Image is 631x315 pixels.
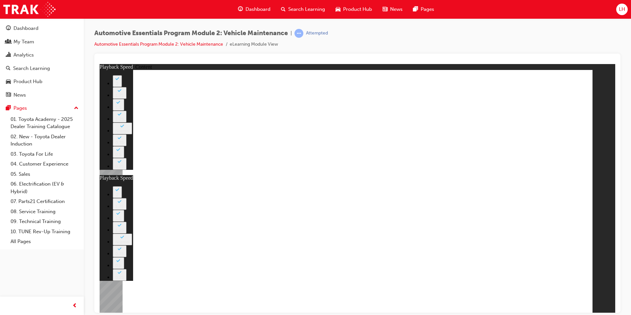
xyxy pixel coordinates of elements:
div: Pages [13,104,27,112]
span: search-icon [6,66,11,72]
div: News [13,91,26,99]
div: Search Learning [13,65,50,72]
span: LH [619,6,625,13]
a: 07. Parts21 Certification [8,196,81,207]
a: Dashboard [3,22,81,34]
div: Dashboard [13,25,38,32]
button: DashboardMy TeamAnalyticsSearch LearningProduct HubNews [3,21,81,102]
div: Product Hub [13,78,42,85]
span: Product Hub [343,6,372,13]
span: news-icon [6,92,11,98]
button: Pages [3,102,81,114]
span: pages-icon [413,5,418,13]
span: | [291,30,292,37]
a: Automotive Essentials Program Module 2: Vehicle Maintenance [94,41,223,47]
a: guage-iconDashboard [233,3,276,16]
span: Dashboard [245,6,270,13]
a: Search Learning [3,62,81,75]
a: Product Hub [3,76,81,88]
li: eLearning Module View [230,41,278,48]
span: Pages [421,6,434,13]
a: pages-iconPages [408,3,439,16]
span: guage-icon [6,26,11,32]
a: Analytics [3,49,81,61]
span: prev-icon [72,302,77,310]
a: News [3,89,81,101]
a: 08. Service Training [8,207,81,217]
span: car-icon [336,5,340,13]
a: car-iconProduct Hub [330,3,377,16]
span: news-icon [383,5,387,13]
div: Analytics [13,51,34,59]
a: 10. TUNE Rev-Up Training [8,227,81,237]
span: learningRecordVerb_ATTEMPT-icon [294,29,303,38]
a: search-iconSearch Learning [276,3,330,16]
a: 09. Technical Training [8,216,81,227]
span: Automotive Essentials Program Module 2: Vehicle Maintenance [94,30,288,37]
a: 02. New - Toyota Dealer Induction [8,132,81,149]
span: pages-icon [6,105,11,111]
button: LH [616,4,628,15]
span: people-icon [6,39,11,45]
img: Trak [3,2,56,17]
div: Attempted [306,30,328,36]
span: search-icon [281,5,286,13]
span: car-icon [6,79,11,85]
a: All Pages [8,236,81,247]
a: 03. Toyota For Life [8,149,81,159]
div: My Team [13,38,34,46]
span: guage-icon [238,5,243,13]
span: News [390,6,403,13]
a: news-iconNews [377,3,408,16]
span: chart-icon [6,52,11,58]
a: 01. Toyota Academy - 2025 Dealer Training Catalogue [8,114,81,132]
a: 04. Customer Experience [8,159,81,169]
a: My Team [3,36,81,48]
span: up-icon [74,104,79,113]
span: Search Learning [288,6,325,13]
a: 06. Electrification (EV & Hybrid) [8,179,81,196]
a: 05. Sales [8,169,81,179]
